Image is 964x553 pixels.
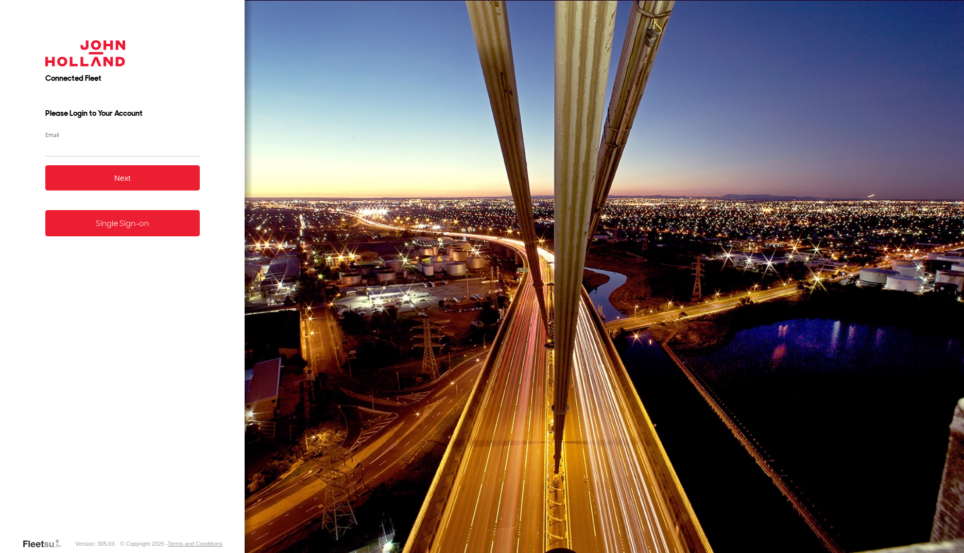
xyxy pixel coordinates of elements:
[45,131,200,139] label: Email
[120,541,222,547] div: © Copyright 2025 -
[45,165,200,191] button: Next
[45,73,200,83] h2: Connected Fleet
[45,108,200,118] h3: Please Login to Your Account
[45,210,200,236] a: Single Sign-on
[45,40,126,66] img: John Holland
[75,541,114,547] div: Version: 305.03
[22,539,70,549] a: Visit our Website
[168,541,222,547] a: Terms and Conditions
